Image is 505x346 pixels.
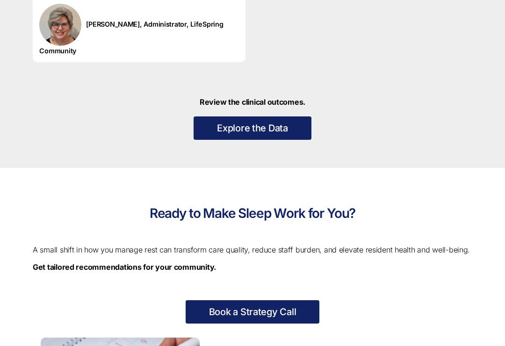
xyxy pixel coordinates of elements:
span: How did you hear about us? [220,78,296,85]
h2: Ready to Make Sleep Work for You? [33,196,472,231]
a: Explore the Data [194,116,311,140]
span: Job title [220,39,241,46]
strong: Review the clinical outcomes. [200,97,305,107]
span: Last name [220,1,248,8]
a: Book a Strategy Call [186,300,320,324]
strong: Get tailored recommendations for your community. [33,262,216,272]
p: A small shift in how you manage rest can transform care quality, reduce staff burden, and elevate... [33,245,472,255]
